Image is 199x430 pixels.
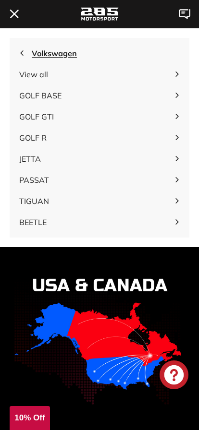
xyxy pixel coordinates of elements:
span: View all [19,69,170,80]
a: View all [10,64,189,85]
div: 10% Off [10,406,50,430]
button: TIGUAN [10,191,189,212]
button: GOLF BASE [10,85,189,106]
path: . [11,10,18,17]
button: GOLF GTI [10,106,189,127]
span: JETTA [19,153,170,165]
button: Volkswagen [10,43,189,64]
button: BEETLE [10,212,189,233]
span: GOLF BASE [19,90,170,101]
button: PASSAT [10,169,189,191]
span: PASSAT [19,174,170,186]
span: GOLF R [19,132,170,143]
span: Volkswagen [32,48,180,59]
span: BEETLE [19,216,170,228]
span: 10% Off [14,413,45,422]
inbox-online-store-chat: Shopify online store chat [157,360,191,392]
img: Logo_285_Motorsport_areodynamics_components [80,6,119,23]
button: GOLF R [10,127,189,148]
span: TIGUAN [19,195,170,207]
button: JETTA [10,148,189,169]
span: GOLF GTI [19,111,170,122]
